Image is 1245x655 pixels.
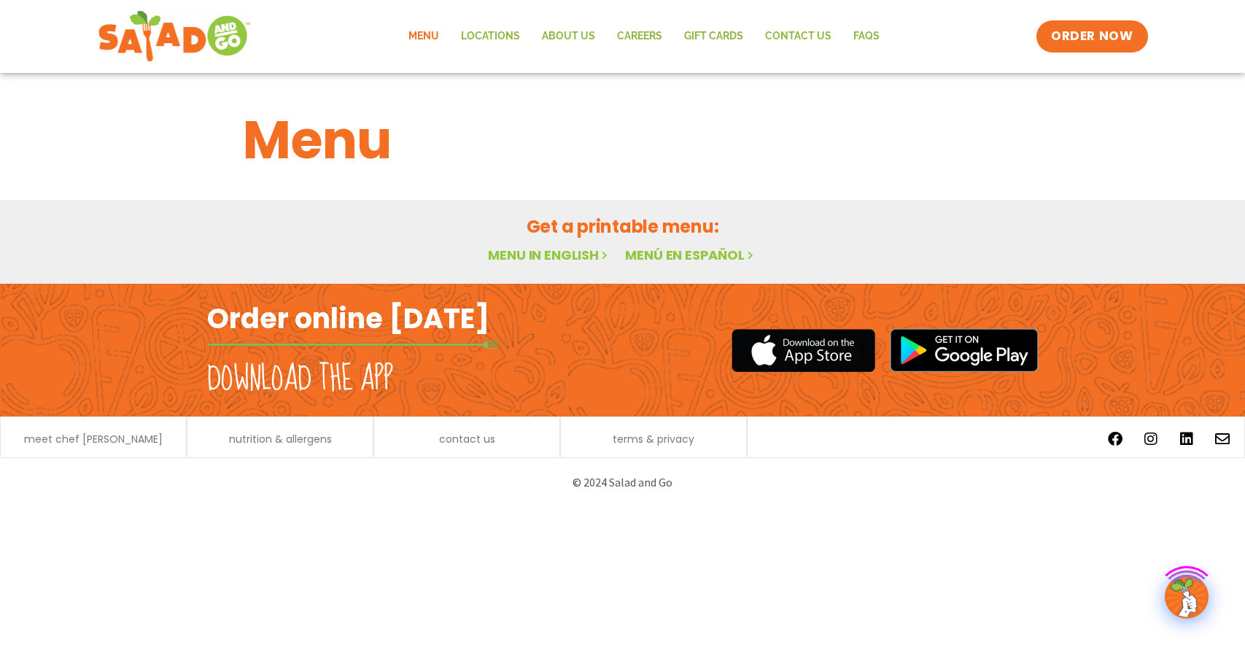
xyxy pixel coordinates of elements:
[606,20,673,53] a: Careers
[207,359,393,400] h2: Download the app
[613,434,694,444] a: terms & privacy
[531,20,606,53] a: About Us
[450,20,531,53] a: Locations
[397,20,450,53] a: Menu
[98,7,252,66] img: new-SAG-logo-768×292
[24,434,163,444] a: meet chef [PERSON_NAME]
[890,328,1039,372] img: google_play
[673,20,754,53] a: GIFT CARDS
[488,246,610,264] a: Menu in English
[439,434,495,444] a: contact us
[732,327,875,374] img: appstore
[243,101,1003,179] h1: Menu
[754,20,842,53] a: Contact Us
[214,473,1031,492] p: © 2024 Salad and Go
[397,20,891,53] nav: Menu
[207,301,489,336] h2: Order online [DATE]
[625,246,756,264] a: Menú en español
[229,434,332,444] a: nutrition & allergens
[1051,28,1133,45] span: ORDER NOW
[842,20,891,53] a: FAQs
[1036,20,1147,53] a: ORDER NOW
[207,341,499,349] img: fork
[243,214,1003,239] h2: Get a printable menu:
